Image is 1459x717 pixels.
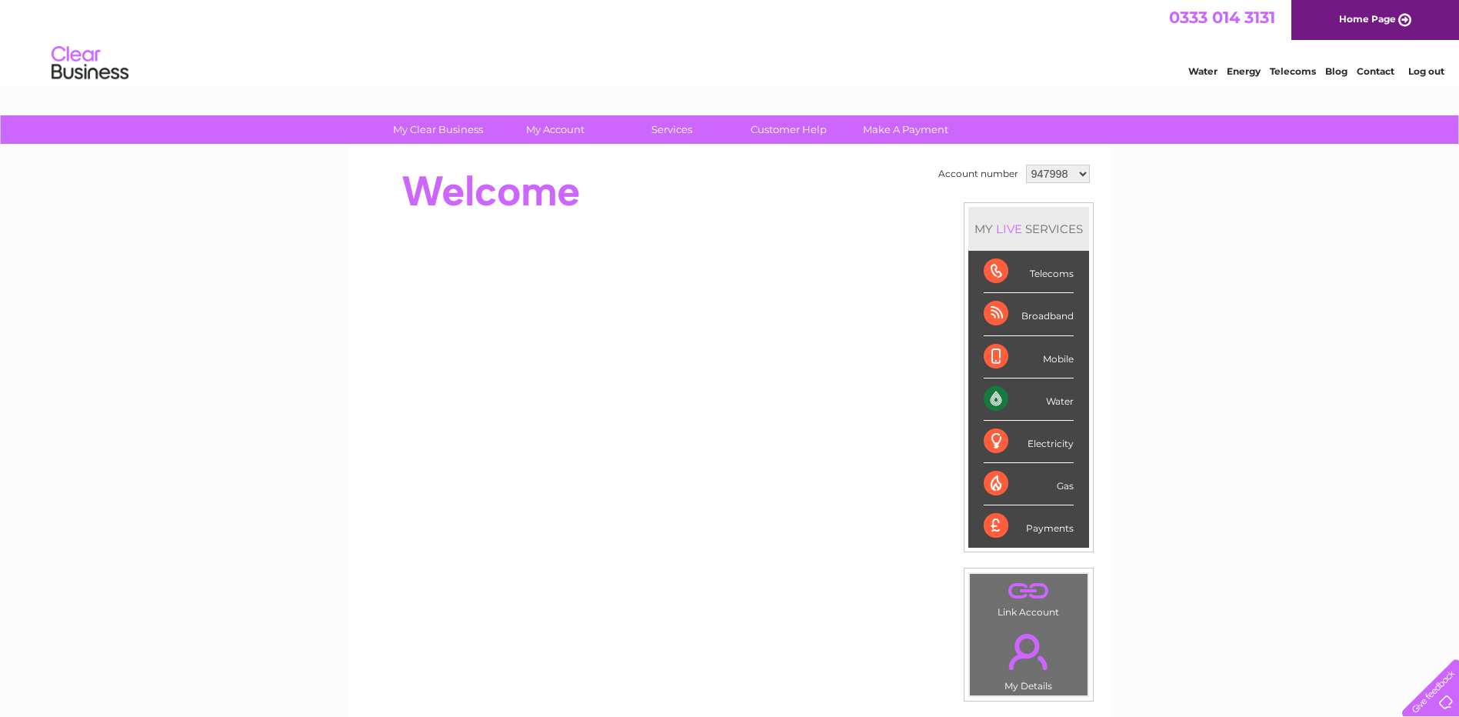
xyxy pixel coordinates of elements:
[984,421,1074,463] div: Electricity
[984,293,1074,335] div: Broadband
[842,115,969,144] a: Make A Payment
[608,115,735,144] a: Services
[969,573,1088,622] td: Link Account
[968,207,1089,251] div: MY SERVICES
[984,463,1074,505] div: Gas
[375,115,501,144] a: My Clear Business
[725,115,852,144] a: Customer Help
[1227,65,1261,77] a: Energy
[491,115,618,144] a: My Account
[993,222,1025,236] div: LIVE
[984,251,1074,293] div: Telecoms
[1325,65,1347,77] a: Blog
[934,161,1022,187] td: Account number
[974,578,1084,605] a: .
[1357,65,1394,77] a: Contact
[1408,65,1444,77] a: Log out
[984,379,1074,421] div: Water
[1270,65,1316,77] a: Telecoms
[984,336,1074,379] div: Mobile
[51,40,129,87] img: logo.png
[974,625,1084,679] a: .
[1169,8,1275,27] a: 0333 014 3131
[1188,65,1217,77] a: Water
[969,621,1088,696] td: My Details
[984,505,1074,547] div: Payments
[367,8,1094,75] div: Clear Business is a trading name of Verastar Limited (registered in [GEOGRAPHIC_DATA] No. 3667643...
